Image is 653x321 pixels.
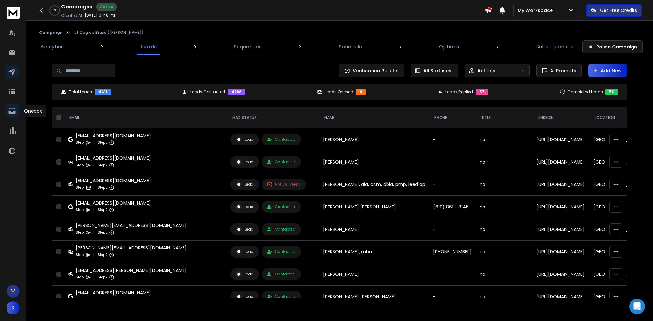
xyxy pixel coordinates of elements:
[76,289,151,296] div: [EMAIL_ADDRESS][DOMAIN_NAME]
[476,286,533,308] td: no
[532,39,577,55] a: Subsequences
[588,64,627,77] button: Add New
[325,89,353,95] p: Leads Opened
[64,107,226,128] th: EMAIL
[267,204,295,209] div: Contacted
[85,13,115,18] p: [DATE] 01:48 PM
[76,140,85,146] p: Step 1
[590,107,646,128] th: location
[98,162,108,168] p: Step 2
[98,229,108,236] p: Step 2
[476,107,533,128] th: title
[590,128,646,151] td: [GEOGRAPHIC_DATA], [US_STATE], [GEOGRAPHIC_DATA]
[533,107,590,128] th: LinkedIn
[319,286,429,308] td: [PERSON_NAME] [PERSON_NAME]
[339,64,404,77] button: Verification Results
[476,218,533,241] td: no
[98,297,108,303] p: Step 2
[590,241,646,263] td: [GEOGRAPHIC_DATA], [US_STATE], [GEOGRAPHIC_DATA]
[476,263,533,286] td: no
[590,151,646,173] td: [GEOGRAPHIC_DATA], [US_STATE], [GEOGRAPHIC_DATA]
[98,140,108,146] p: Step 2
[76,162,85,168] p: Step 1
[267,294,295,299] div: Contacted
[92,229,94,236] p: |
[92,297,94,303] p: |
[605,89,618,95] div: 50
[319,218,429,241] td: [PERSON_NAME]
[92,140,94,146] p: |
[590,218,646,241] td: [GEOGRAPHIC_DATA], [US_STATE], [GEOGRAPHIC_DATA]
[536,64,582,77] button: AI Prompts
[20,105,46,117] div: Onebox
[92,184,94,191] p: |
[435,39,463,55] a: Options
[98,207,108,213] p: Step 2
[236,181,253,187] div: Lead
[582,40,643,53] button: Pause Campaign
[98,252,108,258] p: Step 2
[76,177,151,184] div: [EMAIL_ADDRESS][DOMAIN_NAME]
[439,43,459,51] p: Options
[98,274,108,281] p: Step 2
[319,107,429,128] th: NAME
[190,89,225,95] p: Leads Contacted
[7,301,20,314] button: R
[476,128,533,151] td: no
[476,89,488,95] div: 57
[236,226,253,232] div: Lead
[319,263,429,286] td: [PERSON_NAME]
[76,267,187,274] div: [EMAIL_ADDRESS][PERSON_NAME][DOMAIN_NAME]
[590,263,646,286] td: [GEOGRAPHIC_DATA], [US_STATE], [GEOGRAPHIC_DATA]
[533,151,590,173] td: [URL][DOMAIN_NAME][PERSON_NAME]
[7,7,20,19] img: logo
[267,272,295,277] div: Contacted
[234,43,262,51] p: Sequences
[92,252,94,258] p: |
[236,204,253,210] div: Lead
[319,151,429,173] td: [PERSON_NAME]
[319,173,429,196] td: [PERSON_NAME], aia, ccm, dbia, pmp, leed ap
[429,173,476,196] td: -
[236,294,253,300] div: Lead
[76,155,151,161] div: [EMAIL_ADDRESS][DOMAIN_NAME]
[429,196,476,218] td: (619) 861 - 8145
[590,286,646,308] td: [GEOGRAPHIC_DATA], [US_STATE], [GEOGRAPHIC_DATA]
[76,297,85,303] p: Step 1
[429,241,476,263] td: [PHONE_NUMBER]
[548,67,576,74] span: AI Prompts
[61,13,83,18] p: Created At:
[76,252,85,258] p: Step 1
[226,107,319,128] th: LEAD STATUS
[429,107,476,128] th: Phone
[76,200,151,206] div: [EMAIL_ADDRESS][DOMAIN_NAME]
[236,271,253,277] div: Lead
[350,67,399,74] span: Verification Results
[236,137,253,142] div: Lead
[92,274,94,281] p: |
[267,137,295,142] div: Contacted
[590,173,646,196] td: [GEOGRAPHIC_DATA], [US_STATE], [GEOGRAPHIC_DATA]
[319,128,429,151] td: [PERSON_NAME]
[228,89,245,95] div: 4296
[518,7,555,14] p: My Workspace
[137,39,161,55] a: Leads
[533,241,590,263] td: [URL][DOMAIN_NAME]
[429,218,476,241] td: -
[319,196,429,218] td: [PERSON_NAME] [PERSON_NAME]
[533,286,590,308] td: [URL][DOMAIN_NAME][PERSON_NAME]
[76,229,85,236] p: Step 1
[96,3,117,11] div: Active
[98,184,108,191] p: Step 2
[423,67,451,74] p: All Statuses
[476,173,533,196] td: no
[76,274,85,281] p: Step 1
[53,8,56,12] p: 1 %
[236,249,253,255] div: Lead
[92,207,94,213] p: |
[429,151,476,173] td: -
[76,245,187,251] div: [PERSON_NAME][EMAIL_ADDRESS][DOMAIN_NAME]
[629,299,645,314] div: Open Intercom Messenger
